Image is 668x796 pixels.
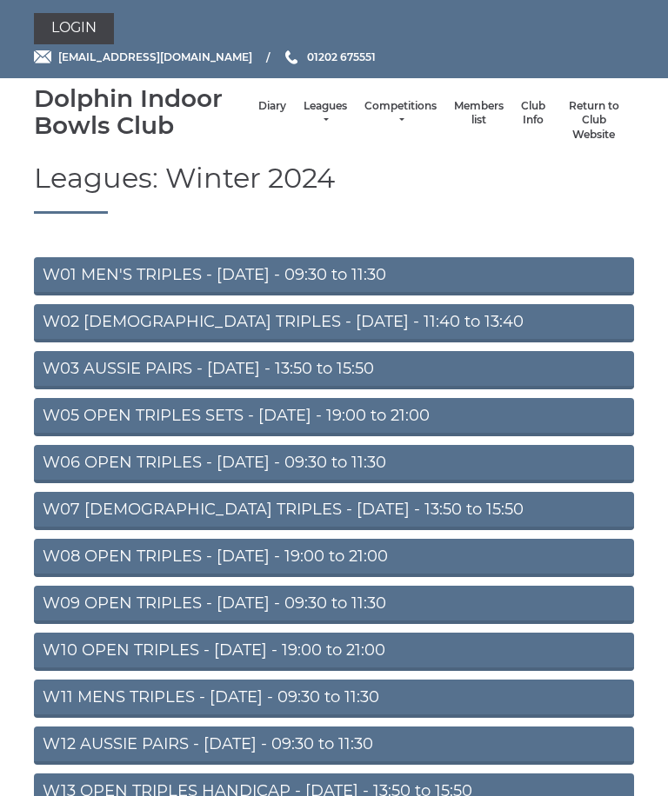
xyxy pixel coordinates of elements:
a: Club Info [521,99,545,128]
a: Email [EMAIL_ADDRESS][DOMAIN_NAME] [34,49,252,65]
a: Diary [258,99,286,114]
a: Login [34,13,114,44]
a: W03 AUSSIE PAIRS - [DATE] - 13:50 to 15:50 [34,351,634,389]
a: W07 [DEMOGRAPHIC_DATA] TRIPLES - [DATE] - 13:50 to 15:50 [34,492,634,530]
a: W11 MENS TRIPLES - [DATE] - 09:30 to 11:30 [34,680,634,718]
a: W02 [DEMOGRAPHIC_DATA] TRIPLES - [DATE] - 11:40 to 13:40 [34,304,634,342]
a: W06 OPEN TRIPLES - [DATE] - 09:30 to 11:30 [34,445,634,483]
a: W01 MEN'S TRIPLES - [DATE] - 09:30 to 11:30 [34,257,634,295]
a: Return to Club Website [563,99,625,143]
img: Email [34,50,51,63]
a: Leagues [304,99,347,128]
img: Phone us [285,50,297,64]
a: Members list [454,99,504,128]
a: W05 OPEN TRIPLES SETS - [DATE] - 19:00 to 21:00 [34,398,634,436]
a: W09 OPEN TRIPLES - [DATE] - 09:30 to 11:30 [34,586,634,624]
a: W08 OPEN TRIPLES - [DATE] - 19:00 to 21:00 [34,539,634,577]
a: Phone us 01202 675551 [283,49,376,65]
a: W10 OPEN TRIPLES - [DATE] - 19:00 to 21:00 [34,633,634,671]
a: Competitions [364,99,437,128]
span: 01202 675551 [307,50,376,63]
span: [EMAIL_ADDRESS][DOMAIN_NAME] [58,50,252,63]
a: W12 AUSSIE PAIRS - [DATE] - 09:30 to 11:30 [34,726,634,765]
h1: Leagues: Winter 2024 [34,163,634,213]
div: Dolphin Indoor Bowls Club [34,85,250,139]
